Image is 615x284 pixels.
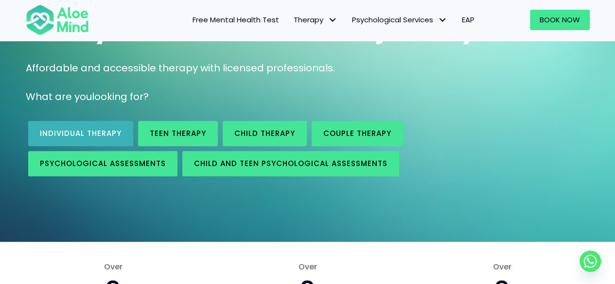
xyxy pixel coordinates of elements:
[193,15,279,25] span: Free Mental Health Test
[28,151,177,176] a: Psychological assessments
[40,128,122,138] span: Individual therapy
[580,251,601,272] a: Whatsapp
[312,121,403,146] a: Couple therapy
[26,61,590,75] p: Affordable and accessible therapy with licensed professionals.
[540,15,580,25] span: Book Now
[352,15,447,25] span: Psychological Services
[26,261,201,272] span: Over
[286,10,345,30] a: TherapyTherapy: submenu
[92,90,149,103] span: looking for?
[220,261,395,272] span: Over
[455,10,482,30] a: EAP
[294,15,337,25] span: Therapy
[323,128,391,138] span: Couple therapy
[414,261,589,272] span: Over
[326,13,340,27] span: Therapy: submenu
[436,13,450,27] span: Psychological Services: submenu
[345,10,455,30] a: Psychological ServicesPsychological Services: submenu
[530,10,590,30] a: Book Now
[150,128,206,138] span: Teen Therapy
[234,128,295,138] span: Child Therapy
[28,121,133,146] a: Individual therapy
[223,121,307,146] a: Child Therapy
[26,90,92,103] span: What are you
[462,15,474,25] span: EAP
[194,158,387,168] span: Child and Teen Psychological assessments
[182,151,399,176] a: Child and Teen Psychological assessments
[26,4,89,36] img: Aloe mind Logo
[40,158,166,168] span: Psychological assessments
[102,10,482,30] nav: Menu
[185,10,286,30] a: Free Mental Health Test
[138,121,218,146] a: Teen Therapy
